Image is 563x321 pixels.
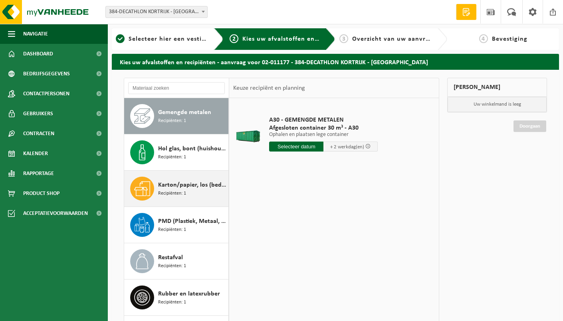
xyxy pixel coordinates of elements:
[269,116,378,124] span: A30 - GEMENGDE METALEN
[23,124,54,144] span: Contracten
[269,124,378,132] span: Afgesloten container 30 m³ - A30
[158,144,226,154] span: Hol glas, bont (huishoudelijk)
[158,117,186,125] span: Recipiënten: 1
[158,217,226,226] span: PMD (Plastiek, Metaal, Drankkartons) (bedrijven)
[158,262,186,270] span: Recipiënten: 1
[23,183,59,203] span: Product Shop
[158,154,186,161] span: Recipiënten: 1
[158,226,186,234] span: Recipiënten: 1
[479,34,488,43] span: 4
[128,82,225,94] input: Materiaal zoeken
[116,34,208,44] a: 1Selecteer hier een vestiging
[269,132,378,138] p: Ophalen en plaatsen lege container
[158,253,183,262] span: Restafval
[352,36,436,42] span: Overzicht van uw aanvraag
[129,36,215,42] span: Selecteer hier een vestiging
[112,54,559,69] h2: Kies uw afvalstoffen en recipiënten - aanvraag voor 02-011177 - 384-DECATHLON KORTRIJK - [GEOGRAP...
[124,207,229,243] button: PMD (Plastiek, Metaal, Drankkartons) (bedrijven) Recipiënten: 1
[23,44,53,64] span: Dashboard
[124,134,229,171] button: Hol glas, bont (huishoudelijk) Recipiënten: 1
[158,289,220,299] span: Rubber en latexrubber
[492,36,527,42] span: Bevestiging
[23,24,48,44] span: Navigatie
[229,78,309,98] div: Keuze recipiënt en planning
[158,108,211,117] span: Gemengde metalen
[116,34,125,43] span: 1
[106,6,207,18] span: 384-DECATHLON KORTRIJK - KORTRIJK
[124,171,229,207] button: Karton/papier, los (bedrijven) Recipiënten: 1
[23,203,88,223] span: Acceptatievoorwaarden
[158,180,226,190] span: Karton/papier, los (bedrijven)
[23,84,69,104] span: Contactpersonen
[124,280,229,316] button: Rubber en latexrubber Recipiënten: 1
[447,78,547,97] div: [PERSON_NAME]
[269,142,323,152] input: Selecteer datum
[23,64,70,84] span: Bedrijfsgegevens
[124,98,229,134] button: Gemengde metalen Recipiënten: 1
[23,144,48,163] span: Kalender
[105,6,208,18] span: 384-DECATHLON KORTRIJK - KORTRIJK
[230,34,238,43] span: 2
[242,36,352,42] span: Kies uw afvalstoffen en recipiënten
[339,34,348,43] span: 3
[23,104,53,124] span: Gebruikers
[23,163,54,183] span: Rapportage
[158,190,186,197] span: Recipiënten: 1
[513,120,546,132] a: Doorgaan
[124,243,229,280] button: Restafval Recipiënten: 1
[448,97,547,112] p: Uw winkelmand is leeg
[330,144,364,150] span: + 2 werkdag(en)
[158,299,186,306] span: Recipiënten: 1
